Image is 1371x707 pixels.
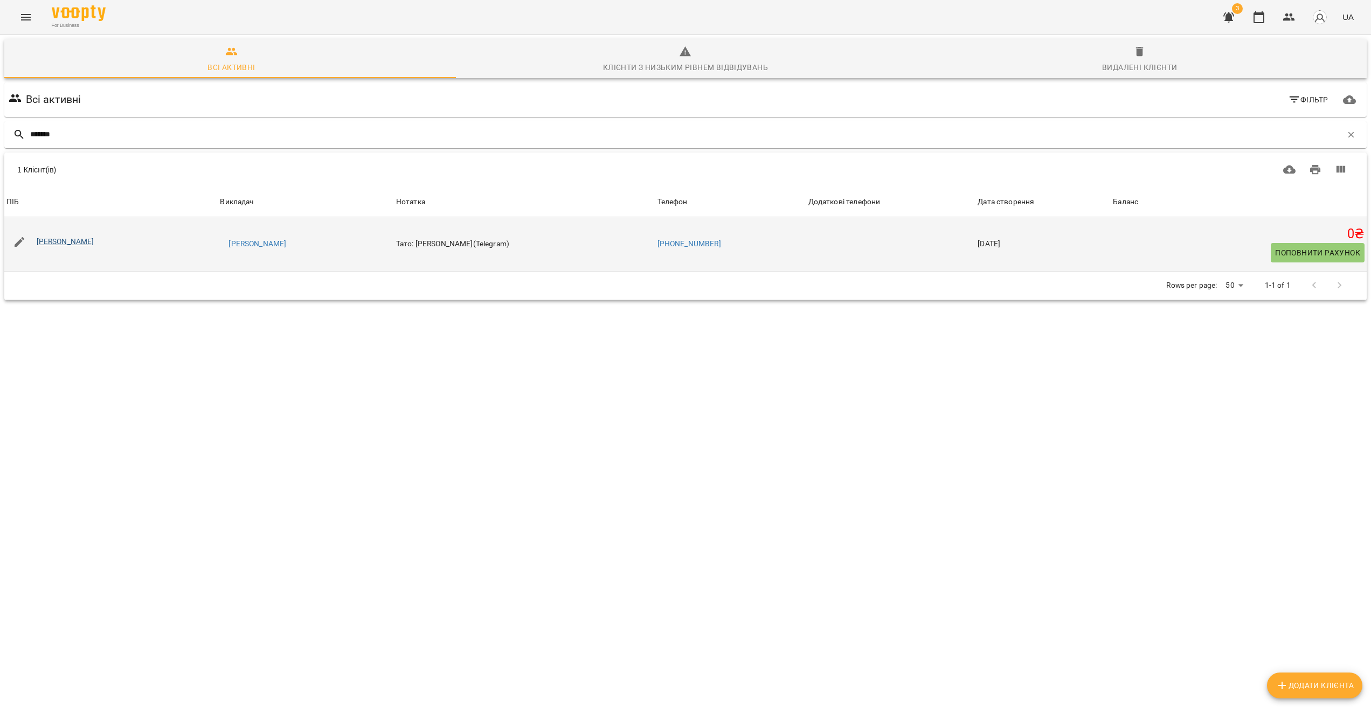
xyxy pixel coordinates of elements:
span: UA [1342,11,1354,23]
button: Завантажити CSV [1277,157,1303,183]
a: [PHONE_NUMBER] [657,239,721,248]
div: 1 Клієнт(ів) [17,164,667,175]
div: Sort [6,196,19,209]
a: [PERSON_NAME] [228,239,286,249]
div: Sort [978,196,1034,209]
img: avatar_s.png [1312,10,1327,25]
span: Фільтр [1288,93,1328,106]
div: Sort [220,196,253,209]
button: Вигляд колонок [1328,157,1354,183]
span: Баланс [1113,196,1365,209]
div: Sort [808,196,881,209]
span: Дата створення [978,196,1109,209]
div: Нотатка [396,196,653,209]
p: Rows per page: [1166,280,1217,291]
a: [PERSON_NAME] [37,237,94,246]
div: Table Toolbar [4,153,1367,187]
span: Поповнити рахунок [1275,246,1360,259]
div: Sort [657,196,688,209]
p: 1-1 of 1 [1265,280,1291,291]
span: Викладач [220,196,391,209]
span: For Business [52,22,106,29]
div: Телефон [657,196,688,209]
div: Дата створення [978,196,1034,209]
div: Додаткові телефони [808,196,881,209]
span: Телефон [657,196,804,209]
div: Видалені клієнти [1102,61,1177,74]
div: Викладач [220,196,253,209]
td: Тато: [PERSON_NAME](Telegram) [394,217,655,271]
span: Додаткові телефони [808,196,974,209]
span: ПІБ [6,196,216,209]
img: Voopty Logo [52,5,106,21]
button: Menu [13,4,39,30]
button: UA [1338,7,1358,27]
button: Фільтр [1284,90,1333,109]
button: Друк [1303,157,1328,183]
span: 3 [1232,3,1243,14]
button: Поповнити рахунок [1271,243,1365,262]
div: Всі активні [207,61,255,74]
div: Клієнти з низьким рівнем відвідувань [603,61,768,74]
td: [DATE] [975,217,1111,271]
h6: Всі активні [26,91,81,108]
div: ПІБ [6,196,19,209]
h5: 0 ₴ [1113,226,1365,242]
div: Баланс [1113,196,1138,209]
div: Sort [1113,196,1138,209]
div: 50 [1221,278,1247,293]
